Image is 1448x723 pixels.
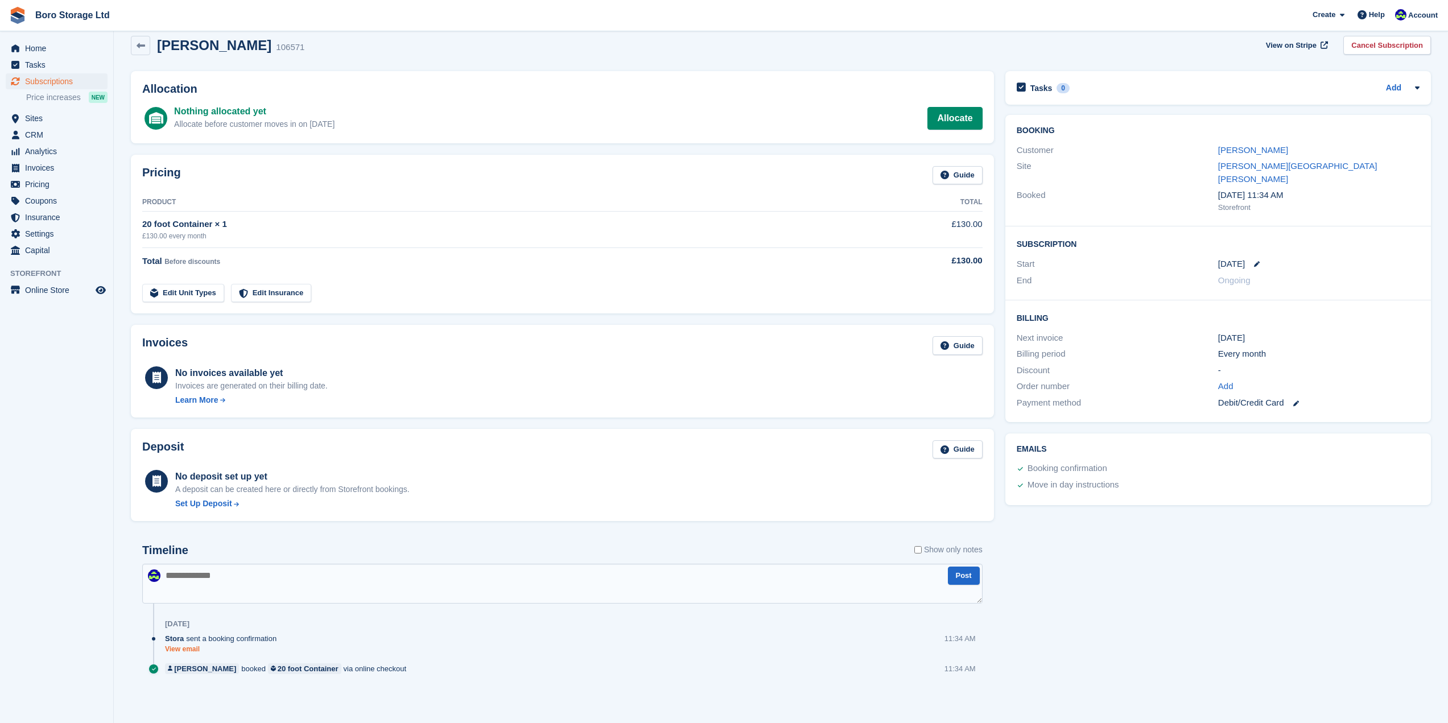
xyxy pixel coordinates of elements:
a: menu [6,282,108,298]
h2: Allocation [142,82,983,96]
div: No deposit set up yet [175,470,410,484]
a: menu [6,40,108,56]
time: 2025-09-06 00:00:00 UTC [1218,258,1245,271]
h2: Billing [1017,312,1420,323]
h2: [PERSON_NAME] [157,38,271,53]
div: 20 foot Container [278,663,339,674]
div: Start [1017,258,1218,271]
img: Tobie Hillier [1395,9,1406,20]
div: Invoices are generated on their billing date. [175,380,328,392]
span: Create [1313,9,1335,20]
span: Invoices [25,160,93,176]
span: Storefront [10,268,113,279]
span: View on Stripe [1266,40,1317,51]
div: [DATE] 11:34 AM [1218,189,1420,202]
th: Product [142,193,853,212]
a: menu [6,143,108,159]
div: [DATE] [165,619,189,629]
span: Price increases [26,92,81,103]
span: Tasks [25,57,93,73]
div: NEW [89,92,108,103]
div: - [1218,364,1420,377]
img: stora-icon-8386f47178a22dfd0bd8f6a31ec36ba5ce8667c1dd55bd0f319d3a0aa187defe.svg [9,7,26,24]
h2: Invoices [142,336,188,355]
span: Insurance [25,209,93,225]
div: Next invoice [1017,332,1218,345]
input: Show only notes [914,544,922,556]
span: Settings [25,226,93,242]
div: £130.00 every month [142,231,853,241]
span: Ongoing [1218,275,1251,285]
div: [PERSON_NAME] [174,663,236,674]
a: Allocate [927,107,982,130]
span: Help [1369,9,1385,20]
div: Storefront [1218,202,1420,213]
h2: Booking [1017,126,1420,135]
span: Online Store [25,282,93,298]
div: Every month [1218,348,1420,361]
a: Add [1218,380,1234,393]
div: sent a booking confirmation [165,633,282,644]
th: Total [853,193,983,212]
div: 106571 [276,41,304,54]
img: Tobie Hillier [148,569,160,582]
span: Pricing [25,176,93,192]
div: Payment method [1017,396,1218,410]
div: Site [1017,160,1218,185]
div: Nothing allocated yet [174,105,335,118]
a: menu [6,160,108,176]
a: Cancel Subscription [1343,36,1431,55]
a: [PERSON_NAME] [1218,145,1288,155]
a: Guide [933,440,983,459]
a: menu [6,73,108,89]
a: Guide [933,166,983,185]
div: booked via online checkout [165,663,412,674]
a: Edit Unit Types [142,284,224,303]
div: Move in day instructions [1028,478,1119,492]
span: Stora [165,633,184,644]
a: menu [6,209,108,225]
div: 20 foot Container × 1 [142,218,853,231]
a: Learn More [175,394,328,406]
h2: Tasks [1030,83,1053,93]
a: menu [6,176,108,192]
span: Before discounts [164,258,220,266]
div: Discount [1017,364,1218,377]
div: Set Up Deposit [175,498,232,510]
h2: Pricing [142,166,181,185]
span: CRM [25,127,93,143]
td: £130.00 [853,212,983,247]
span: Subscriptions [25,73,93,89]
a: Preview store [94,283,108,297]
div: No invoices available yet [175,366,328,380]
a: menu [6,226,108,242]
a: Add [1386,82,1401,95]
div: Booked [1017,189,1218,213]
span: Capital [25,242,93,258]
div: 11:34 AM [944,633,976,644]
a: [PERSON_NAME][GEOGRAPHIC_DATA][PERSON_NAME] [1218,161,1377,184]
div: Customer [1017,144,1218,157]
a: View on Stripe [1261,36,1330,55]
div: 11:34 AM [944,663,976,674]
a: Boro Storage Ltd [31,6,114,24]
span: Coupons [25,193,93,209]
a: menu [6,110,108,126]
p: A deposit can be created here or directly from Storefront bookings. [175,484,410,495]
button: Post [948,567,980,585]
span: Home [25,40,93,56]
a: Guide [933,336,983,355]
h2: Deposit [142,440,184,459]
a: View email [165,644,282,654]
div: Order number [1017,380,1218,393]
div: 0 [1057,83,1070,93]
label: Show only notes [914,544,983,556]
div: Learn More [175,394,218,406]
a: menu [6,193,108,209]
h2: Timeline [142,544,188,557]
div: Allocate before customer moves in on [DATE] [174,118,335,130]
a: Price increases NEW [26,91,108,104]
a: menu [6,242,108,258]
span: Account [1408,10,1438,21]
a: 20 foot Container [268,663,341,674]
